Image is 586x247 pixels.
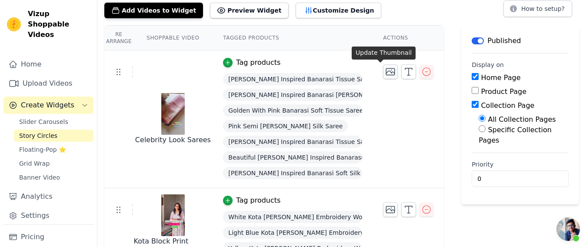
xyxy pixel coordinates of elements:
[481,73,520,82] label: Home Page
[503,7,572,15] a: How to setup?
[488,115,556,123] label: All Collection Pages
[213,26,373,50] th: Tagged Products
[19,159,50,168] span: Grid Wrap
[3,188,93,205] a: Analytics
[161,93,185,135] img: vizup-images-746e.jpg
[21,100,74,110] span: Create Widgets
[19,131,57,140] span: Story Circles
[487,36,521,46] p: Published
[14,157,93,170] a: Grid Wrap
[503,0,572,17] button: How to setup?
[223,136,362,148] span: [PERSON_NAME] Inspired Banarasi Tissue Saree
[14,130,93,142] a: Story Circles
[223,89,362,101] span: [PERSON_NAME] Inspired Banarasi [PERSON_NAME]
[479,126,552,144] label: Specific Collection Pages
[133,26,213,50] th: Shoppable Video
[223,167,362,179] span: [PERSON_NAME] Inspired Banarasi Soft Silk Saree In Navy Blue
[19,145,66,154] span: Floating-Pop ⭐
[223,227,362,239] span: Light Blue Kota [PERSON_NAME] Embroidery Work Saree
[3,97,93,114] button: Create Widgets
[383,202,398,217] button: Change Thumbnail
[19,117,68,126] span: Slider Carousels
[481,101,534,110] label: Collection Page
[236,57,280,68] div: Tag products
[236,195,280,206] div: Tag products
[223,73,362,85] span: [PERSON_NAME] Inspired Banarasi Tissue Saree
[223,211,362,223] span: White Kota [PERSON_NAME] Embroidery Work Saree
[556,217,580,241] a: Open chat
[133,135,212,145] div: Celebrity Look Sarees
[28,9,90,40] span: Vizup Shoppable Videos
[481,87,526,96] label: Product Page
[223,151,362,164] span: Beautiful [PERSON_NAME] Inspired Banarasi Soft Silk Saree online
[3,228,93,246] a: Pricing
[14,116,93,128] a: Slider Carousels
[210,3,288,18] button: Preview Widget
[104,3,203,18] button: Add Videos to Widget
[373,26,444,50] th: Actions
[3,207,93,224] a: Settings
[223,195,280,206] button: Tag products
[472,160,569,169] label: Priority
[14,171,93,184] a: Banner Video
[223,120,348,132] span: Pink Semi [PERSON_NAME] Silk Saree
[296,3,381,18] button: Customize Design
[19,173,60,182] span: Banner Video
[383,64,398,79] button: Change Thumbnail
[223,104,362,117] span: Golden With Pink Banarasi Soft Tissue Saree
[472,60,504,69] legend: Display on
[104,26,133,50] th: Re Arrange
[223,57,280,68] button: Tag products
[3,75,93,92] a: Upload Videos
[14,144,93,156] a: Floating-Pop ⭐
[3,56,93,73] a: Home
[7,17,21,31] img: Vizup
[161,194,185,236] img: vizup-images-bd2f.jpg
